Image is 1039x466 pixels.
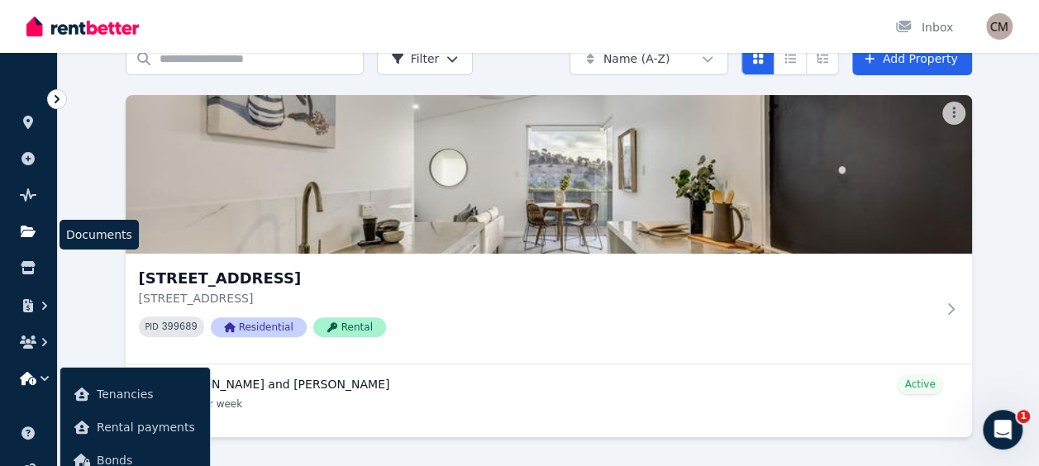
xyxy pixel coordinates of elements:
[895,19,953,36] div: Inbox
[806,42,839,75] button: Expanded list view
[986,13,1013,40] img: Cintia Valle Moreira
[97,384,197,404] span: Tenancies
[313,317,386,337] span: Rental
[97,417,197,437] span: Rental payments
[211,317,307,337] span: Residential
[983,410,1022,449] iframe: Intercom live chat
[774,42,807,75] button: Compact list view
[145,322,159,331] small: PID
[741,42,774,75] button: Card view
[67,378,203,411] a: Tenancies
[126,364,972,437] a: View details for Abigail Marschall and Benjamin Schwabe
[942,102,965,125] button: More options
[126,95,972,254] img: 32 Victoria Parade, Darlington
[603,50,670,67] span: Name (A-Z)
[139,290,936,307] p: [STREET_ADDRESS]
[67,411,203,444] a: Rental payments
[139,267,936,290] h3: [STREET_ADDRESS]
[126,95,972,364] a: 32 Victoria Parade, Darlington[STREET_ADDRESS][STREET_ADDRESS]PID 399689ResidentialRental
[391,50,440,67] span: Filter
[852,42,972,75] a: Add Property
[570,42,728,75] button: Name (A-Z)
[161,321,197,333] code: 399689
[1017,410,1030,423] span: 1
[66,226,132,243] span: Documents
[741,42,839,75] div: View options
[26,14,139,39] img: RentBetter
[377,42,474,75] button: Filter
